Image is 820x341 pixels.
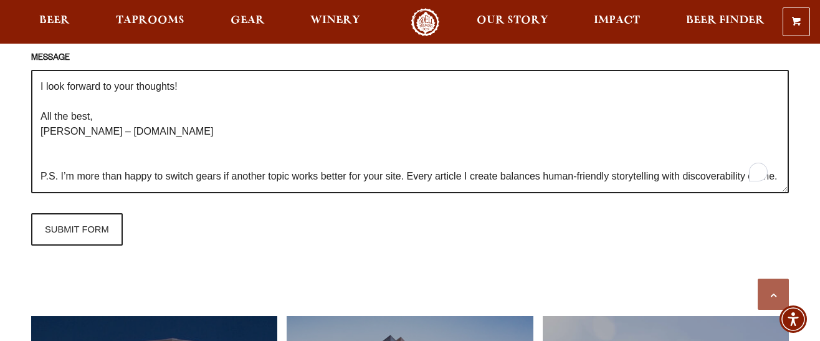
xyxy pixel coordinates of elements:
a: Beer [31,8,78,36]
input: SUBMIT FORM [31,213,123,246]
div: Accessibility Menu [779,305,807,333]
a: Gear [222,8,273,36]
span: Winery [310,16,360,26]
a: Winery [302,8,368,36]
a: Our Story [469,8,556,36]
a: Odell Home [402,8,449,36]
span: Taprooms [116,16,184,26]
a: Scroll to top [758,279,789,310]
label: MESSAGE [31,52,789,65]
textarea: To enrich screen reader interactions, please activate Accessibility in Grammarly extension settings [31,70,789,193]
a: Beer Finder [678,8,773,36]
span: Impact [594,16,640,26]
a: Impact [586,8,648,36]
span: Beer Finder [686,16,765,26]
a: Taprooms [108,8,193,36]
span: Our Story [477,16,548,26]
span: Beer [39,16,70,26]
span: Gear [231,16,265,26]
